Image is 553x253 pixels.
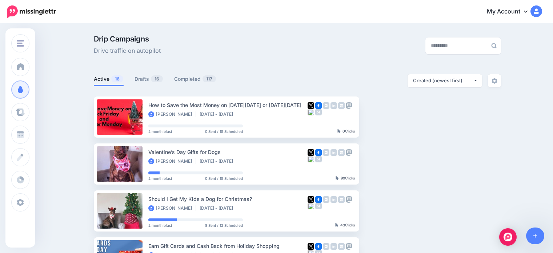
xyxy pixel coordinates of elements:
img: linkedin-grey-square.png [330,102,337,109]
img: instagram-grey-square.png [323,149,329,156]
span: 8 Sent / 12 Scheduled [205,224,243,227]
span: 2 month blast [148,177,172,180]
img: mastodon-grey-square.png [346,196,352,203]
img: menu.png [17,40,24,47]
img: google_business-grey-square.png [338,102,345,109]
img: medium-grey-square.png [315,109,322,115]
img: pointer-grey-darker.png [336,176,339,180]
li: [DATE] - [DATE] [200,158,237,164]
img: instagram-grey-square.png [323,243,329,250]
img: linkedin-grey-square.png [330,149,337,156]
span: 2 month blast [148,130,172,133]
img: facebook-square.png [315,102,322,109]
img: instagram-grey-square.png [323,102,329,109]
img: twitter-square.png [308,196,314,203]
img: instagram-grey-square.png [323,196,329,203]
div: Clicks [336,176,355,181]
img: linkedin-grey-square.png [330,243,337,250]
span: Drip Campaigns [94,35,161,43]
img: search-grey-6.png [491,43,497,48]
li: [DATE] - [DATE] [200,111,237,117]
img: bluesky-grey-square.png [308,203,314,209]
img: mastodon-grey-square.png [346,102,352,109]
a: Active16 [94,75,124,83]
img: Missinglettr [7,5,56,18]
span: Drive traffic on autopilot [94,46,161,56]
img: linkedin-grey-square.png [330,196,337,203]
span: 16 [111,75,123,82]
b: 0 [342,129,345,133]
img: twitter-square.png [308,149,314,156]
img: pointer-grey-darker.png [337,129,341,133]
img: mastodon-grey-square.png [346,243,352,250]
a: Drafts16 [135,75,163,83]
div: Open Intercom Messenger [499,228,517,246]
img: pointer-grey-darker.png [335,223,338,227]
img: facebook-square.png [315,196,322,203]
a: My Account [480,3,542,21]
li: [PERSON_NAME] [148,111,196,117]
img: medium-grey-square.png [315,203,322,209]
img: mastodon-grey-square.png [346,149,352,156]
div: Clicks [335,223,355,228]
img: medium-grey-square.png [315,156,322,162]
a: Completed117 [174,75,216,83]
img: twitter-square.png [308,102,314,109]
div: Should I Get My Kids a Dog for Christmas? [148,195,308,203]
img: google_business-grey-square.png [338,149,345,156]
span: 0 Sent / 15 Scheduled [205,177,243,180]
span: 117 [203,75,216,82]
b: 43 [340,223,345,227]
img: facebook-square.png [315,149,322,156]
img: facebook-square.png [315,243,322,250]
span: 16 [151,75,163,82]
span: 2 month blast [148,224,172,227]
img: bluesky-grey-square.png [308,109,314,115]
li: [DATE] - [DATE] [200,205,237,211]
li: [PERSON_NAME] [148,158,196,164]
div: Clicks [337,129,355,134]
b: 99 [341,176,345,180]
img: google_business-grey-square.png [338,196,345,203]
button: Created (newest first) [408,74,482,87]
img: twitter-square.png [308,243,314,250]
div: Valentine’s Day Gifts for Dogs [148,148,308,156]
img: google_business-grey-square.png [338,243,345,250]
div: Earn Gift Cards and Cash Back from Holiday Shopping [148,242,308,250]
li: [PERSON_NAME] [148,205,196,211]
span: 0 Sent / 15 Scheduled [205,130,243,133]
div: How to Save the Most Money on [DATE][DATE] or [DATE][DATE] [148,101,308,109]
div: Created (newest first) [413,77,473,84]
img: bluesky-grey-square.png [308,156,314,162]
img: settings-grey.png [492,78,497,84]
